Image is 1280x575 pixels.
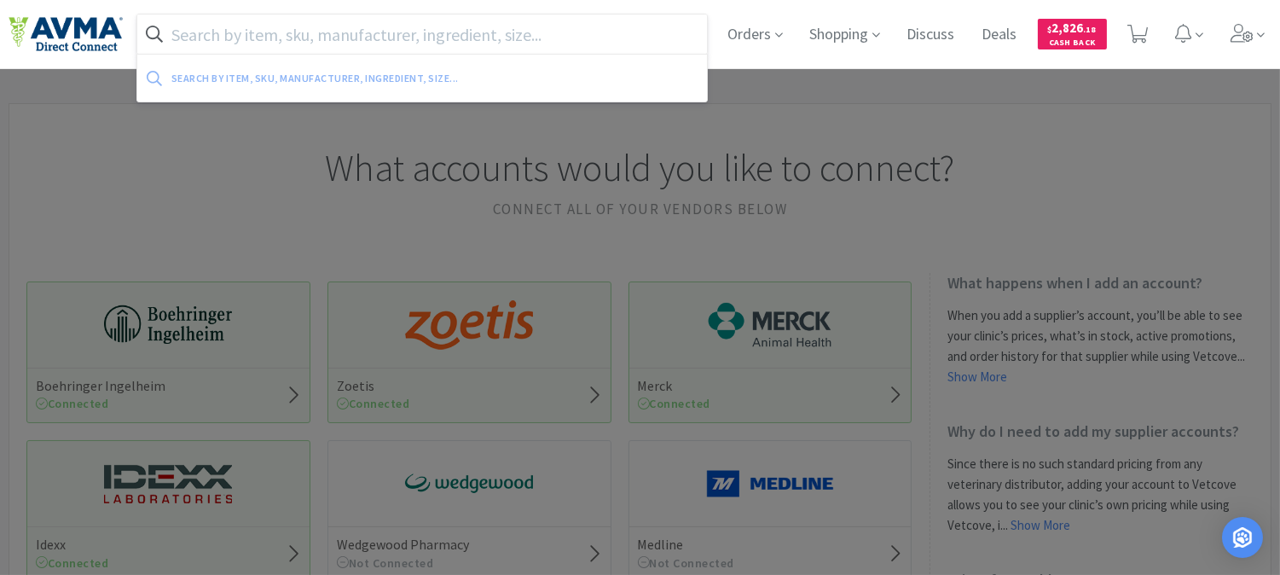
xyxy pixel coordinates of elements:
[171,65,577,91] div: Search by item, sku, manufacturer, ingredient, size...
[901,27,962,43] a: Discuss
[1048,20,1097,36] span: 2,826
[1084,24,1097,35] span: . 18
[1038,11,1107,57] a: $2,826.18Cash Back
[1048,24,1052,35] span: $
[1222,517,1263,558] div: Open Intercom Messenger
[137,15,707,54] input: Search by item, sku, manufacturer, ingredient, size...
[9,16,123,52] img: e4e33dab9f054f5782a47901c742baa9_102.png
[1048,38,1097,49] span: Cash Back
[976,27,1024,43] a: Deals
